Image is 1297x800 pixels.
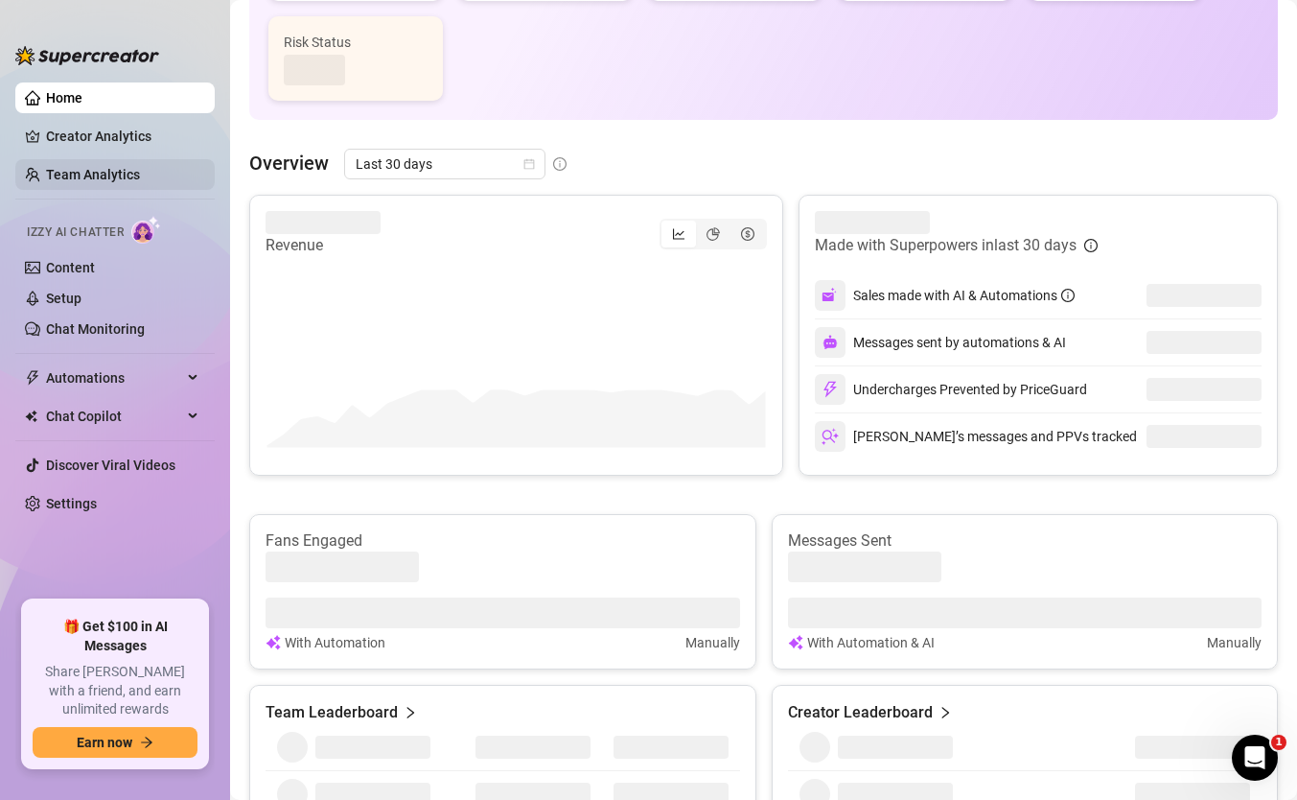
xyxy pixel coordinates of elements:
[1271,735,1286,750] span: 1
[285,632,385,653] article: With Automation
[807,632,935,653] article: With Automation & AI
[741,227,754,241] span: dollar-circle
[788,530,1262,552] article: Messages Sent
[788,701,933,724] article: Creator Leaderboard
[77,735,132,750] span: Earn now
[1232,735,1278,781] iframe: Intercom live chat
[853,285,1075,306] div: Sales made with AI & Automations
[523,158,535,170] span: calendar
[46,458,175,473] a: Discover Viral Videos
[815,374,1087,405] div: Undercharges Prevented by PriceGuard
[249,149,329,177] article: Overview
[46,401,182,432] span: Chat Copilot
[1207,632,1262,653] article: Manually
[1061,289,1075,302] span: info-circle
[672,227,685,241] span: line-chart
[685,632,740,653] article: Manually
[660,219,767,249] div: segmented control
[266,530,740,552] article: Fans Engaged
[822,381,839,398] img: svg%3e
[822,428,839,445] img: svg%3e
[46,90,82,106] a: Home
[46,291,81,306] a: Setup
[46,496,97,511] a: Settings
[25,410,37,423] img: Chat Copilot
[33,618,197,655] span: 🎁 Get $100 in AI Messages
[131,216,161,244] img: AI Chatter
[266,701,398,724] article: Team Leaderboard
[46,321,145,337] a: Chat Monitoring
[822,335,838,350] img: svg%3e
[46,121,199,152] a: Creator Analytics
[33,663,197,719] span: Share [PERSON_NAME] with a friend, and earn unlimited rewards
[938,701,952,724] span: right
[46,260,95,275] a: Content
[815,421,1137,452] div: [PERSON_NAME]’s messages and PPVs tracked
[788,632,803,653] img: svg%3e
[25,370,40,386] span: thunderbolt
[27,224,124,242] span: Izzy AI Chatter
[706,227,720,241] span: pie-chart
[404,701,417,724] span: right
[33,727,197,758] button: Earn nowarrow-right
[15,46,159,65] img: logo-BBDzfeDw.svg
[284,32,428,53] div: Risk Status
[266,632,281,653] img: svg%3e
[46,363,182,393] span: Automations
[553,157,567,171] span: info-circle
[356,150,534,178] span: Last 30 days
[822,287,839,304] img: svg%3e
[815,234,1077,257] article: Made with Superpowers in last 30 days
[266,234,381,257] article: Revenue
[140,736,153,749] span: arrow-right
[1084,239,1098,252] span: info-circle
[815,327,1066,358] div: Messages sent by automations & AI
[46,167,140,182] a: Team Analytics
